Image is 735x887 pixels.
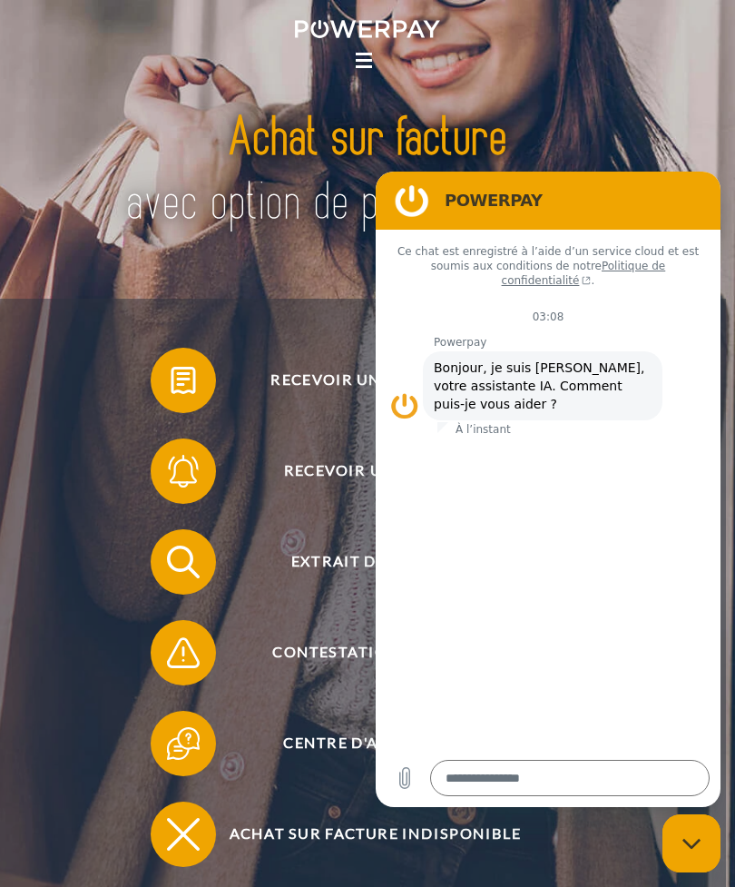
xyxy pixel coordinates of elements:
img: logo-powerpay-white.svg [295,20,441,38]
img: qb_close.svg [163,814,204,855]
button: Contestation Facture [151,620,575,685]
span: Achat sur facture indisponible [175,802,575,867]
img: qb_search.svg [163,542,204,583]
img: qb_help.svg [163,724,204,764]
iframe: Fenêtre de messagerie [376,172,720,807]
a: Recevoir un rappel? [127,435,599,508]
button: Centre d'assistance [151,711,575,776]
button: Recevoir un rappel? [151,439,575,504]
a: Recevoir une facture ? [127,344,599,417]
button: Recevoir une facture ? [151,348,575,413]
button: Extrait de compte [151,529,575,595]
img: qb_warning.svg [163,633,204,674]
a: Centre d'assistance [127,707,599,780]
img: qb_bell.svg [163,451,204,492]
button: Achat sur facture indisponible [151,802,575,867]
a: Achat sur facture indisponible [127,798,599,871]
a: Contestation Facture [127,616,599,689]
iframe: Bouton de lancement de la fenêtre de messagerie, conversation en cours [662,814,720,872]
img: qb_bill.svg [163,360,204,401]
a: Extrait de compte [127,526,599,598]
img: title-powerpay_fr.svg [116,89,619,253]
